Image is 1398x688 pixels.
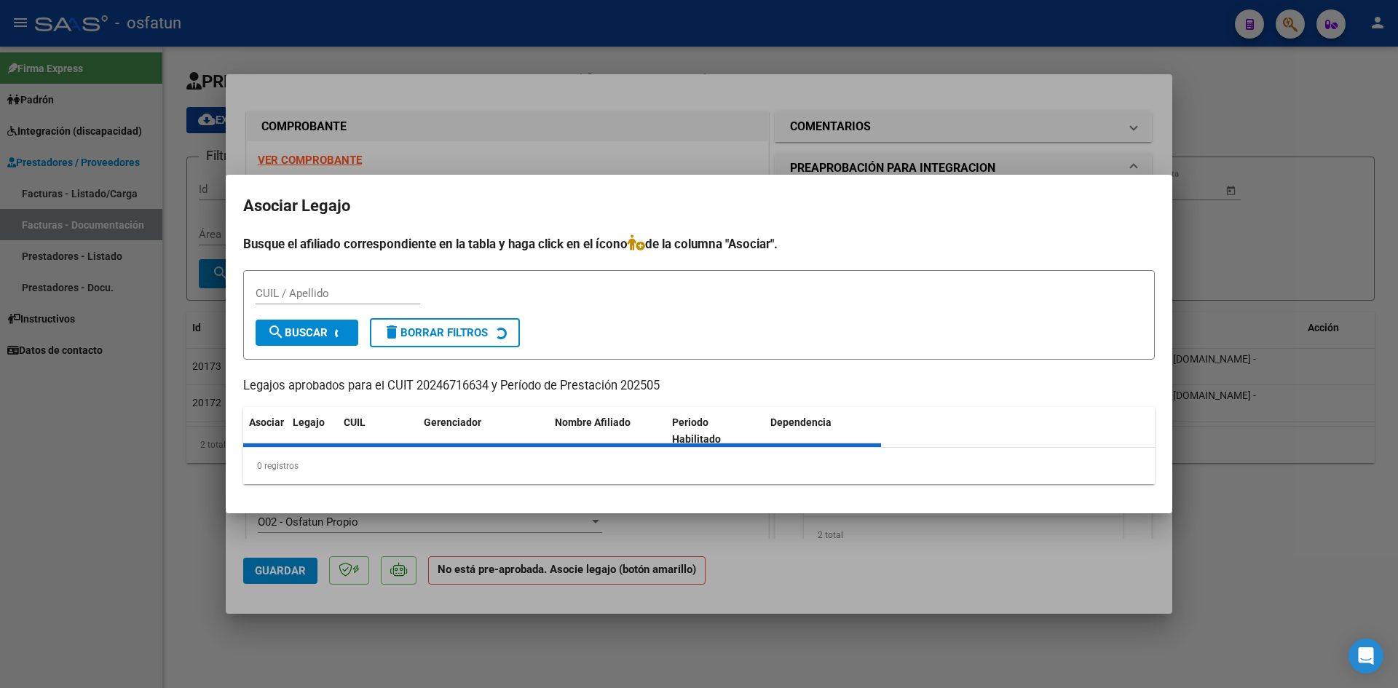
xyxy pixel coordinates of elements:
h2: Asociar Legajo [243,192,1155,220]
mat-icon: search [267,323,285,341]
span: Legajo [293,416,325,428]
h4: Busque el afiliado correspondiente en la tabla y haga click en el ícono de la columna "Asociar". [243,234,1155,253]
datatable-header-cell: Legajo [287,407,338,455]
button: Buscar [256,320,358,346]
span: CUIL [344,416,366,428]
datatable-header-cell: Dependencia [765,407,882,455]
span: Gerenciador [424,416,481,428]
span: Periodo Habilitado [672,416,721,445]
mat-icon: delete [383,323,400,341]
span: Borrar Filtros [383,326,488,339]
datatable-header-cell: CUIL [338,407,418,455]
span: Asociar [249,416,284,428]
p: Legajos aprobados para el CUIT 20246716634 y Período de Prestación 202505 [243,377,1155,395]
datatable-header-cell: Asociar [243,407,287,455]
div: 0 registros [243,448,1155,484]
datatable-header-cell: Gerenciador [418,407,549,455]
span: Dependencia [770,416,832,428]
span: Nombre Afiliado [555,416,631,428]
datatable-header-cell: Periodo Habilitado [666,407,765,455]
div: Open Intercom Messenger [1348,638,1383,673]
datatable-header-cell: Nombre Afiliado [549,407,666,455]
span: Buscar [267,326,328,339]
button: Borrar Filtros [370,318,520,347]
